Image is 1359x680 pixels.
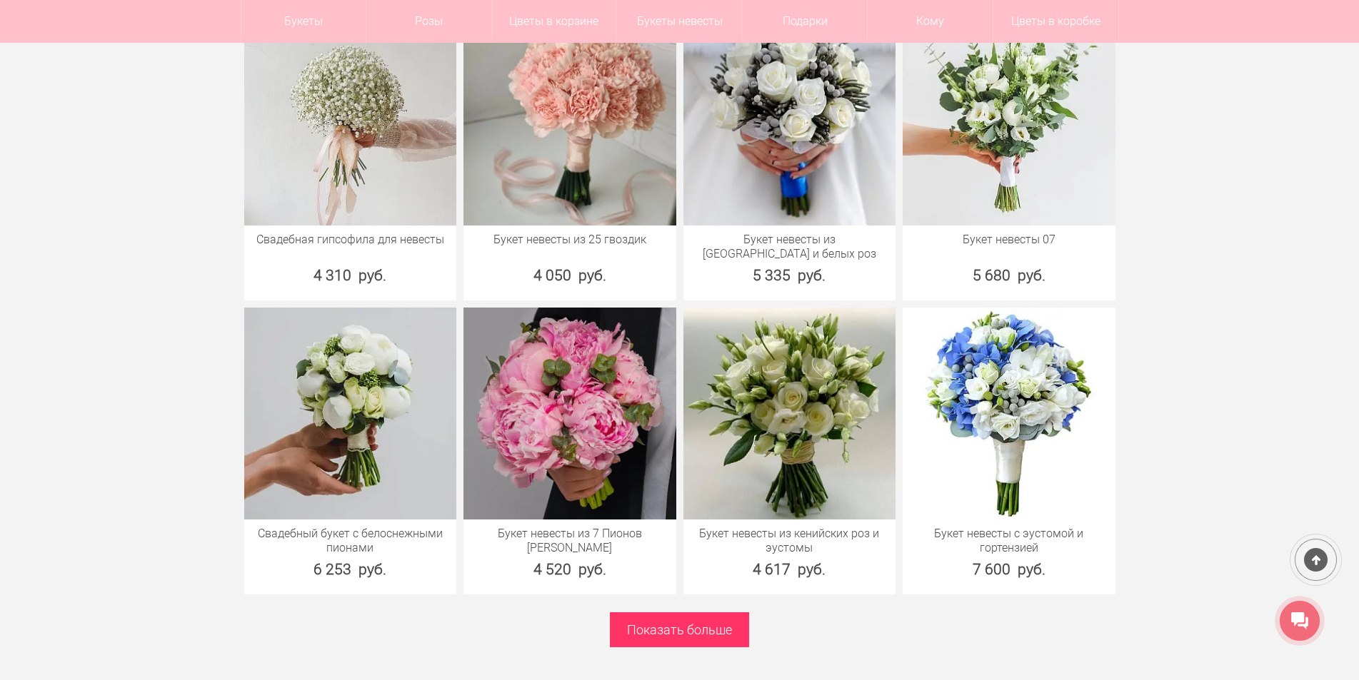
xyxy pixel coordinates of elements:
a: Букет невесты из кенийских роз и эустомы [691,527,889,555]
div: 4 617 руб. [683,559,896,580]
div: 4 310 руб. [244,265,457,286]
img: Букет невесты из брунии и белых роз [683,13,896,225]
div: 5 335 руб. [683,265,896,286]
div: 4 520 руб. [463,559,676,580]
img: Букет невесты из кенийских роз и эустомы [683,308,896,520]
img: Букет невесты из 7 Пионов Сара Бернар [463,308,676,520]
a: Букет невесты 07 [910,233,1108,247]
a: Букет невесты из 25 гвоздик [471,233,669,247]
div: 7 600 руб. [903,559,1115,580]
img: Букет невесты 07 [903,13,1115,225]
a: Свадебная гипсофила для невесты [251,233,450,247]
div: 6 253 руб. [244,559,457,580]
div: 5 680 руб. [903,265,1115,286]
img: Свадебный букет с белоснежными пионами [244,308,457,520]
img: Букет невесты с эустомой и гортензией [903,308,1115,520]
img: Букет невесты из 25 гвоздик [463,13,676,225]
a: Свадебный букет с белоснежными пионами [251,527,450,555]
a: Букет невесты с эустомой и гортензией [910,527,1108,555]
img: Свадебная гипсофила для невесты [244,13,457,225]
a: Букет невесты из 7 Пионов [PERSON_NAME] [471,527,669,555]
a: Букет невесты из [GEOGRAPHIC_DATA] и белых роз [691,233,889,261]
div: 4 050 руб. [463,265,676,286]
a: Показать больше [610,612,749,647]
